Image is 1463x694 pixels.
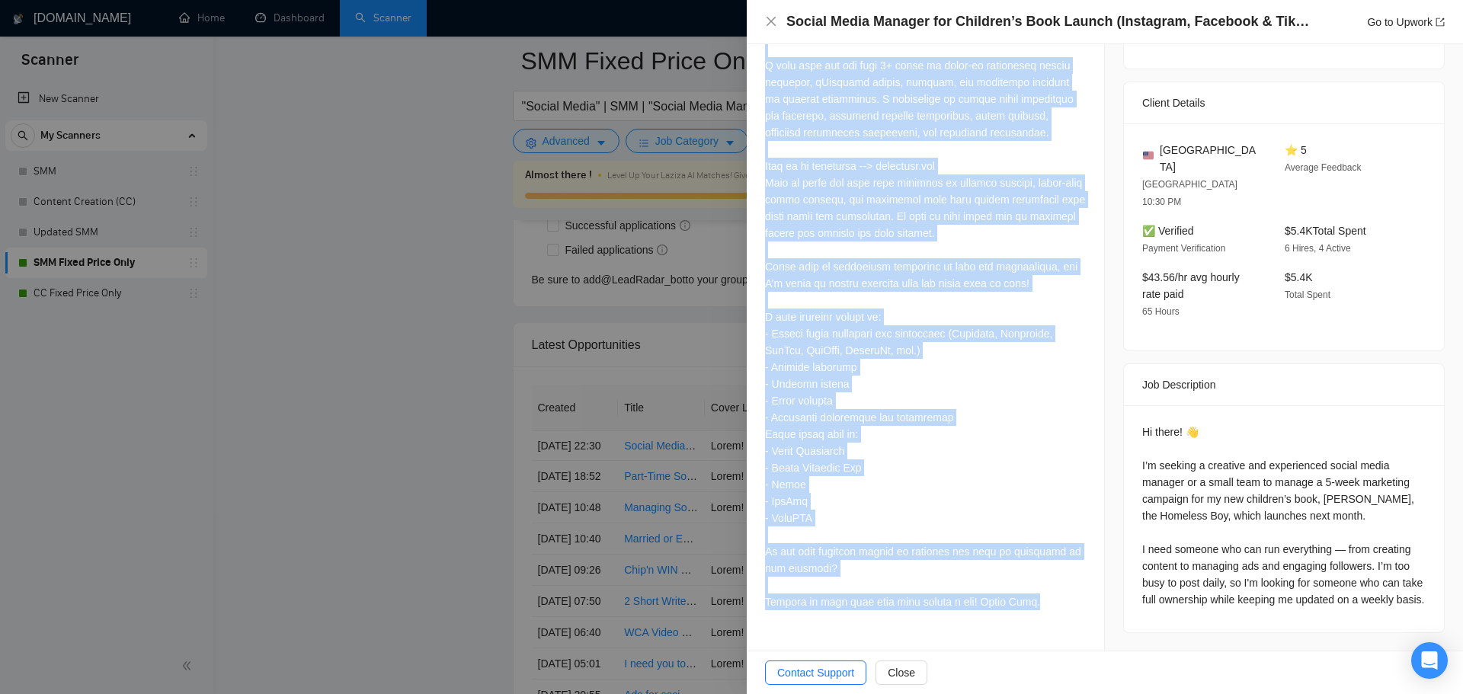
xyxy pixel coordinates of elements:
button: Close [876,660,927,685]
a: Go to Upworkexport [1367,16,1445,28]
div: Hi there! 👋 I’m seeking a creative and experienced social media manager or a small team to manage... [1142,424,1426,608]
span: Close [888,664,915,681]
div: Job Description [1142,364,1426,405]
span: ✅ Verified [1142,225,1194,237]
div: Open Intercom Messenger [1411,642,1448,679]
img: 🇺🇸 [1143,150,1154,161]
span: Average Feedback [1285,162,1362,173]
span: Total Spent [1285,289,1330,300]
div: Client Details [1142,82,1426,123]
h4: Social Media Manager for Children’s Book Launch (Instagram, Facebook & TikTok) [786,12,1312,31]
span: 65 Hours [1142,306,1180,317]
button: Contact Support [765,660,866,685]
span: Payment Verification [1142,243,1225,254]
span: $5.4K [1285,271,1313,283]
span: [GEOGRAPHIC_DATA] [1160,142,1260,175]
button: Close [765,15,777,28]
span: $43.56/hr avg hourly rate paid [1142,271,1240,300]
span: [GEOGRAPHIC_DATA] 10:30 PM [1142,179,1237,207]
span: close [765,15,777,27]
span: $5.4K Total Spent [1285,225,1366,237]
span: Contact Support [777,664,854,681]
span: export [1436,18,1445,27]
span: ⭐ 5 [1285,144,1307,156]
span: 6 Hires, 4 Active [1285,243,1351,254]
